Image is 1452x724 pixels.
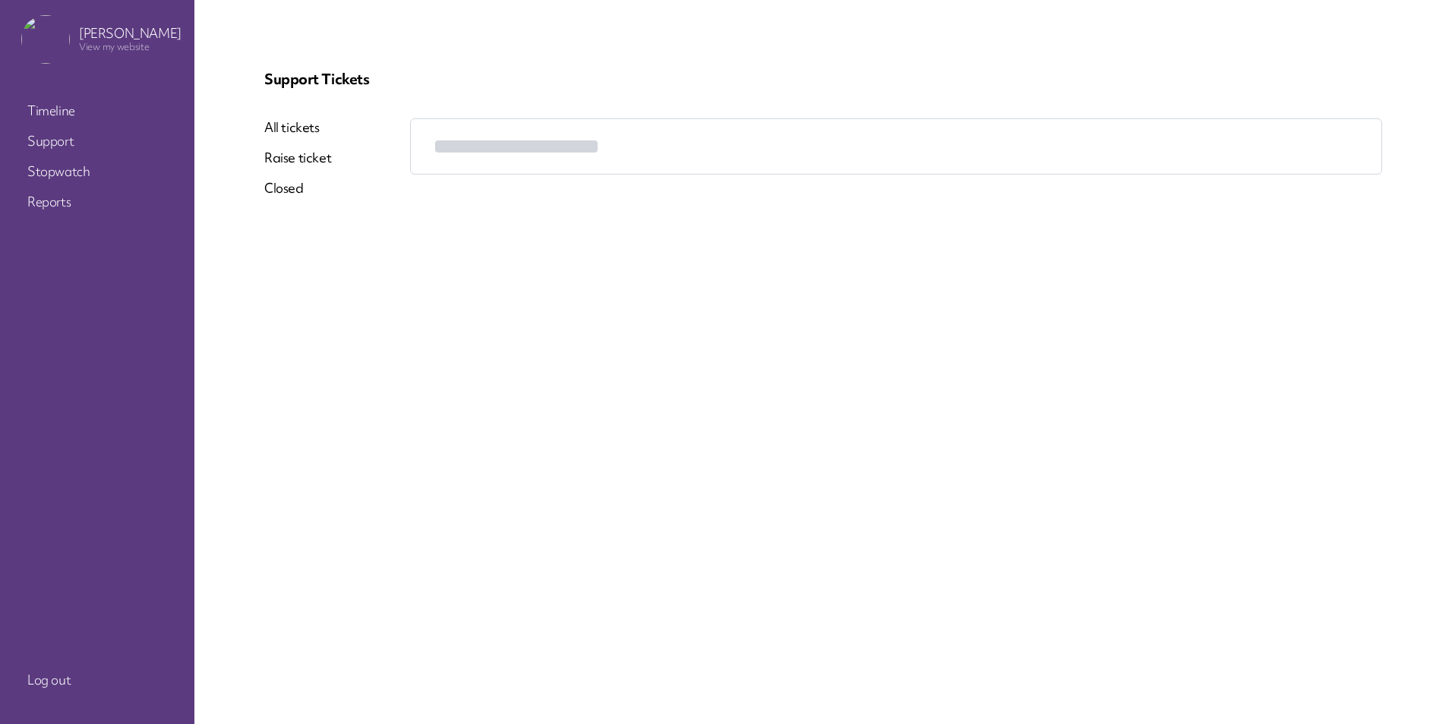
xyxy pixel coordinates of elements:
a: All tickets [264,118,331,137]
a: Support [21,127,173,155]
a: Reports [21,188,173,216]
p: [PERSON_NAME] [79,26,181,41]
a: Closed [264,179,331,197]
a: Raise ticket [264,149,331,167]
a: Stopwatch [21,158,173,185]
a: Log out [21,666,173,694]
a: Timeline [21,97,173,124]
a: View my website [79,40,150,53]
p: Support Tickets [264,70,1382,88]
